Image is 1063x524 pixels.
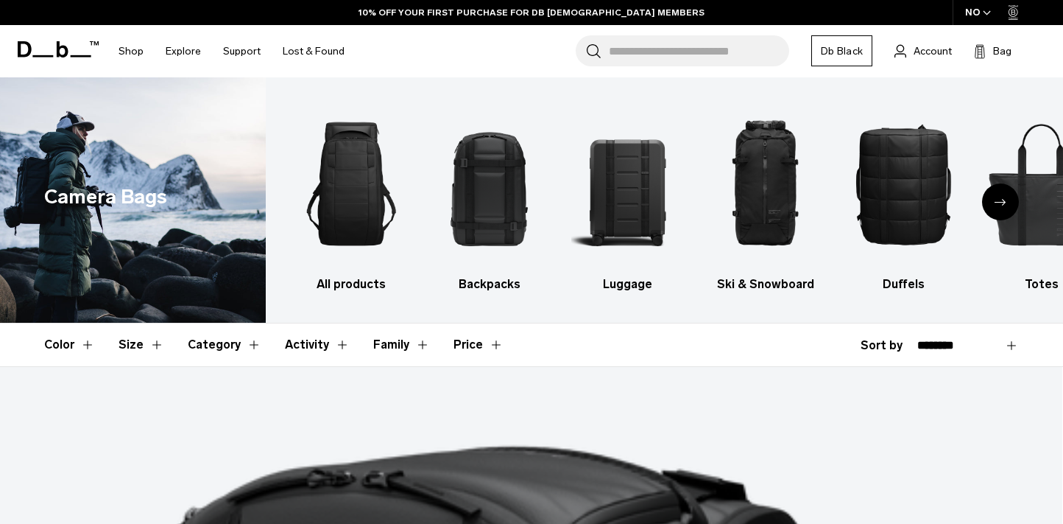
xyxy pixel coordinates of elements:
a: 10% OFF YOUR FIRST PURCHASE FOR DB [DEMOGRAPHIC_DATA] MEMBERS [359,6,704,19]
a: Shop [119,25,144,77]
h1: Camera Bags [44,182,167,212]
li: 3 / 10 [571,99,683,293]
button: Toggle Filter [285,324,350,366]
h3: Ski & Snowboard [709,276,821,293]
img: Db [433,99,545,268]
h3: Luggage [571,276,683,293]
button: Toggle Price [453,324,504,366]
div: Next slide [982,184,1019,220]
img: Db [709,99,821,268]
a: Explore [166,25,201,77]
h3: Duffels [847,276,959,293]
button: Toggle Filter [44,324,95,366]
button: Toggle Filter [373,324,430,366]
img: Db [847,99,959,268]
button: Toggle Filter [119,324,164,366]
li: 4 / 10 [709,99,821,293]
a: Lost & Found [283,25,345,77]
a: Account [894,42,952,60]
a: Support [223,25,261,77]
li: 5 / 10 [847,99,959,293]
img: Db [295,99,407,268]
a: Db Luggage [571,99,683,293]
button: Bag [974,42,1011,60]
img: Db [571,99,683,268]
h3: All products [295,276,407,293]
a: Db All products [295,99,407,293]
a: Db Duffels [847,99,959,293]
button: Toggle Filter [188,324,261,366]
a: Db Ski & Snowboard [709,99,821,293]
li: 1 / 10 [295,99,407,293]
a: Db Black [811,35,872,66]
li: 2 / 10 [433,99,545,293]
span: Account [914,43,952,59]
h3: Backpacks [433,276,545,293]
a: Db Backpacks [433,99,545,293]
span: Bag [993,43,1011,59]
nav: Main Navigation [107,25,356,77]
